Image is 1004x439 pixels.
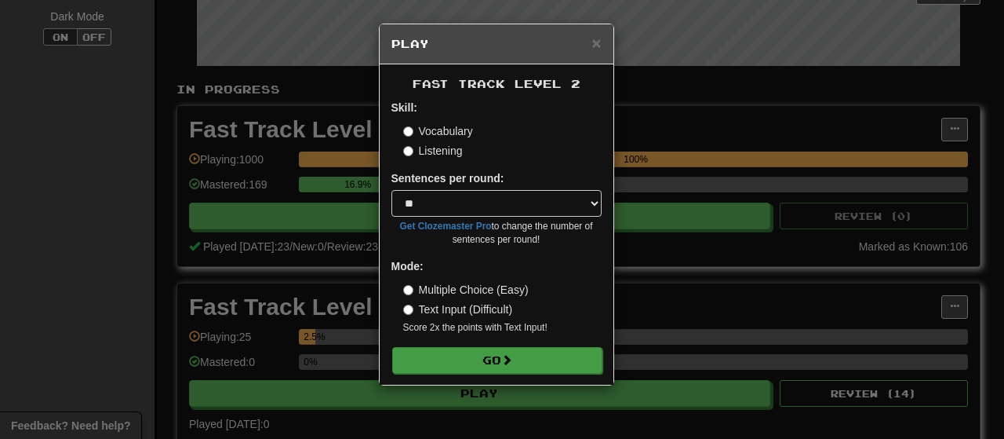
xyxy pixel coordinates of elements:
button: Go [392,347,602,374]
label: Sentences per round: [391,170,504,186]
input: Vocabulary [403,126,413,137]
button: Close [591,35,601,51]
h5: Play [391,36,602,52]
small: Score 2x the points with Text Input ! [403,321,602,335]
a: Get Clozemaster Pro [400,221,492,232]
input: Listening [403,146,413,156]
strong: Skill: [391,101,417,114]
label: Text Input (Difficult) [403,302,513,317]
input: Multiple Choice (Easy) [403,285,413,295]
label: Vocabulary [403,123,473,139]
small: to change the number of sentences per round! [391,220,602,247]
label: Multiple Choice (Easy) [403,282,529,298]
span: × [591,34,601,52]
input: Text Input (Difficult) [403,305,413,315]
span: Fast Track Level 2 [413,77,580,90]
label: Listening [403,143,463,159]
strong: Mode: [391,260,424,273]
